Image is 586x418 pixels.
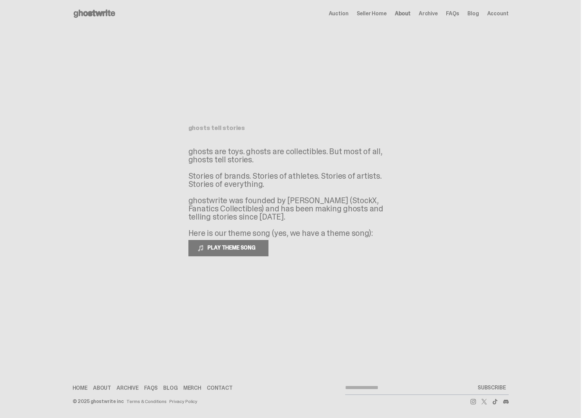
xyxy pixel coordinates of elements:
[487,11,509,16] a: Account
[419,11,438,16] a: Archive
[73,385,88,391] a: Home
[329,11,349,16] a: Auction
[475,381,509,395] button: SUBSCRIBE
[188,147,393,237] p: ghosts are toys. ghosts are collectibles. But most of all, ghosts tell stories. Stories of brands...
[188,240,268,256] button: PLAY THEME SONG
[357,11,387,16] a: Seller Home
[446,11,459,16] a: FAQs
[163,385,178,391] a: Blog
[169,399,197,404] a: Privacy Policy
[144,385,158,391] a: FAQs
[183,385,201,391] a: Merch
[207,385,233,391] a: Contact
[467,11,479,16] a: Blog
[117,385,139,391] a: Archive
[395,11,411,16] a: About
[205,244,260,251] span: PLAY THEME SONG
[188,125,393,131] h1: ghosts tell stories
[93,385,111,391] a: About
[73,399,124,404] div: © 2025 ghostwrite inc
[126,399,167,404] a: Terms & Conditions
